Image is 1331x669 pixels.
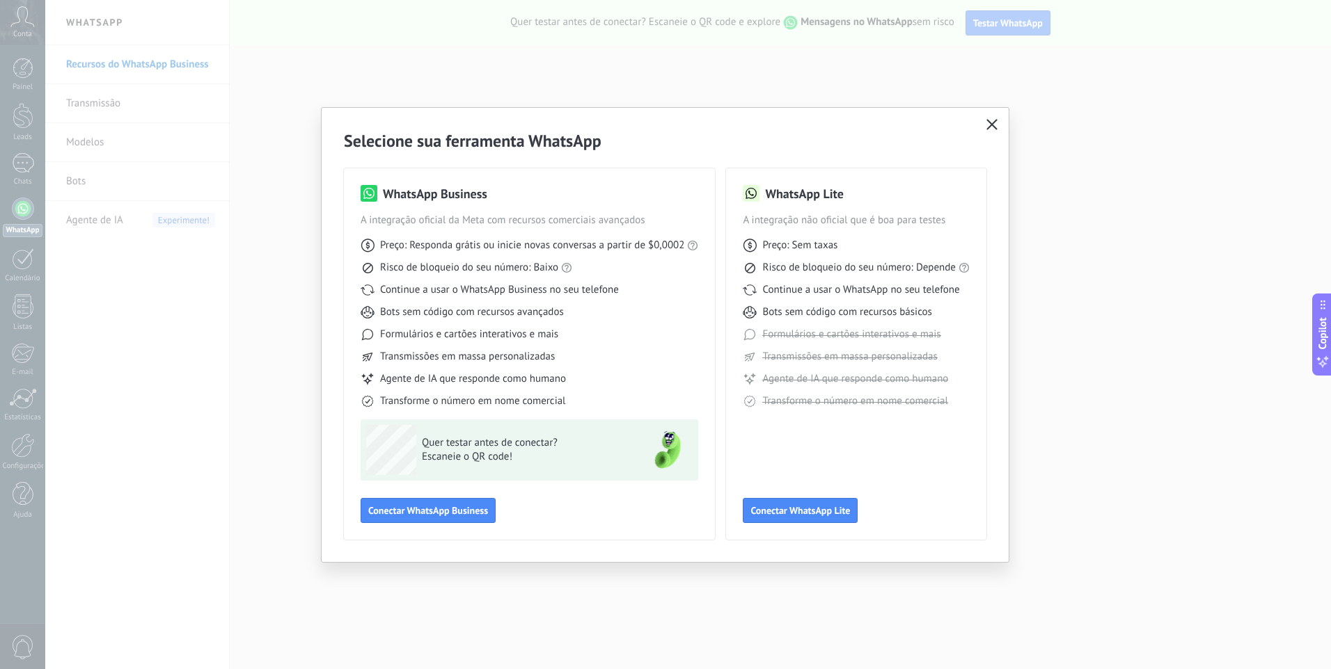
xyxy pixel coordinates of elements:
[643,425,693,475] img: green-phone.png
[762,350,937,364] span: Transmissões em massa personalizadas
[368,506,488,515] span: Conectar WhatsApp Business
[380,239,684,252] span: Preço: Responda grátis ou inicie novas conversas a partir de $0,0002
[762,328,940,341] span: Formulários e cartões interativos e mais
[762,283,959,297] span: Continue a usar o WhatsApp no seu telefone
[383,185,487,202] h3: WhatsApp Business
[344,130,986,152] h2: Selecione sua ferramenta WhatsApp
[380,261,558,275] span: Risco de bloqueio do seu número: Baixo
[361,498,496,523] button: Conectar WhatsApp Business
[762,394,947,408] span: Transforme o número em nome comercial
[380,394,565,408] span: Transforme o número em nome comercial
[380,372,566,386] span: Agente de IA que responde como humano
[380,283,619,297] span: Continue a usar o WhatsApp Business no seu telefone
[762,372,948,386] span: Agente de IA que responde como humano
[750,506,850,515] span: Conectar WhatsApp Lite
[361,213,698,227] span: A integração oficial da Meta com recursos comerciais avançados
[380,350,555,364] span: Transmissões em massa personalizadas
[380,305,564,319] span: Bots sem código com recursos avançados
[380,328,558,341] span: Formulários e cartões interativos e mais
[743,498,858,523] button: Conectar WhatsApp Lite
[762,305,931,319] span: Bots sem código com recursos básicos
[422,436,625,450] span: Quer testar antes de conectar?
[762,239,837,252] span: Preço: Sem taxas
[1316,318,1330,350] span: Copilot
[743,213,970,227] span: A integração não oficial que é boa para testes
[765,185,843,202] h3: WhatsApp Lite
[422,450,625,464] span: Escaneie o QR code!
[762,261,956,275] span: Risco de bloqueio do seu número: Depende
